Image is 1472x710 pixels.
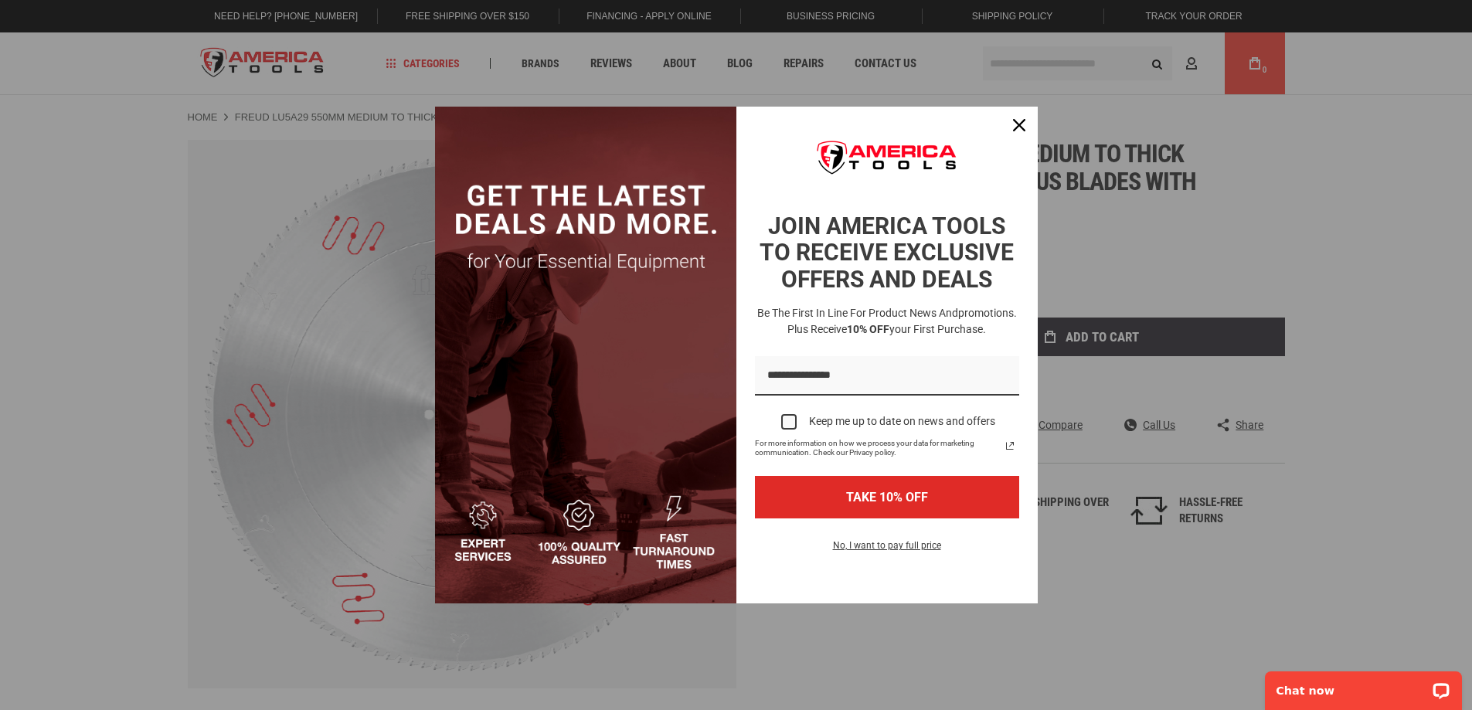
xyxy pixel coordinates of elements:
button: Close [1001,107,1038,144]
span: For more information on how we process your data for marketing communication. Check our Privacy p... [755,439,1001,457]
button: TAKE 10% OFF [755,476,1019,518]
input: Email field [755,356,1019,396]
svg: close icon [1013,119,1025,131]
div: Keep me up to date on news and offers [809,415,995,428]
strong: JOIN AMERICA TOOLS TO RECEIVE EXCLUSIVE OFFERS AND DEALS [760,212,1014,293]
strong: 10% OFF [847,323,889,335]
h3: Be the first in line for product news and [752,305,1022,338]
a: Read our Privacy Policy [1001,437,1019,455]
iframe: LiveChat chat widget [1255,661,1472,710]
button: No, I want to pay full price [821,537,954,563]
svg: link icon [1001,437,1019,455]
